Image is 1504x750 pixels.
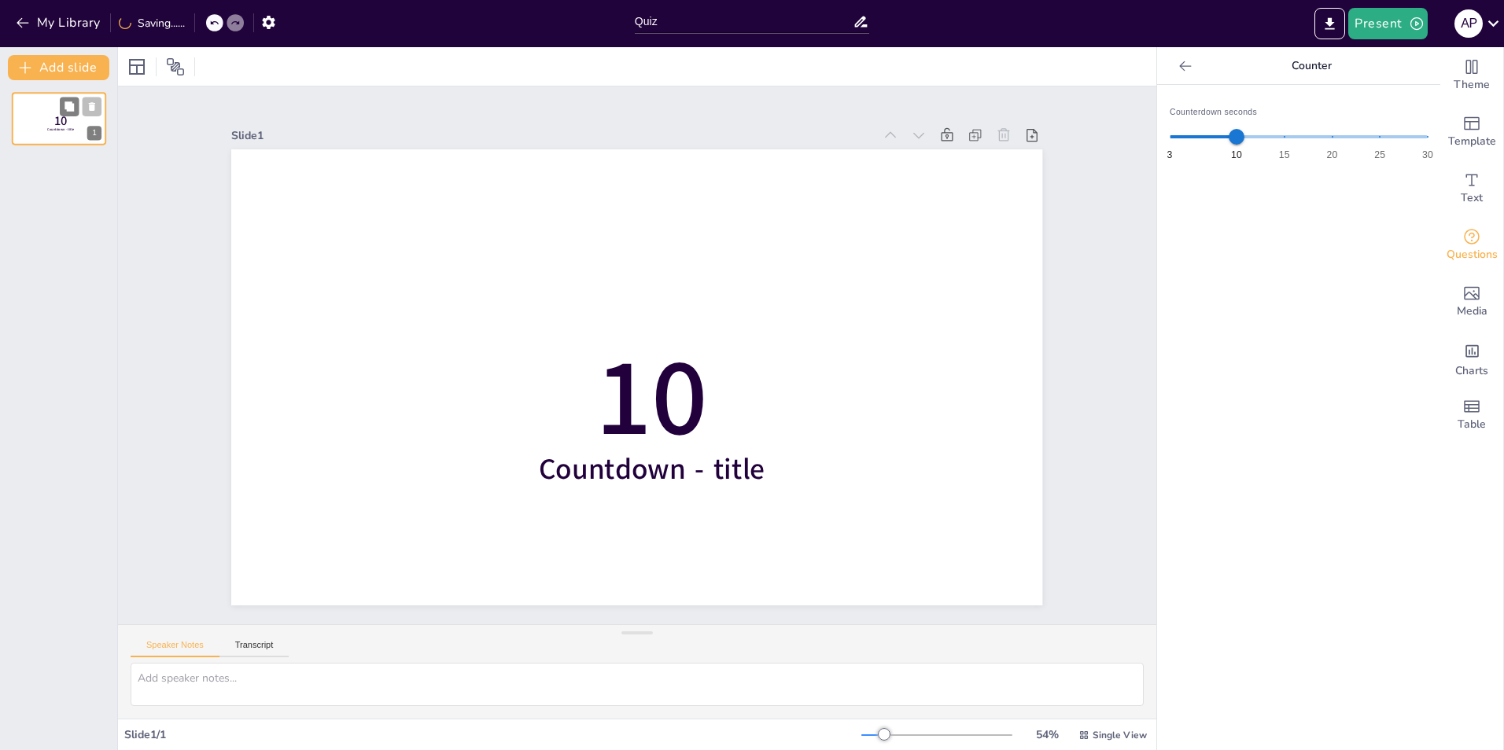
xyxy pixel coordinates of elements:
span: Table [1458,416,1486,433]
p: Counter [1198,47,1425,85]
input: Insert title [635,10,853,33]
span: Questions [1447,246,1498,263]
span: Text [1461,189,1483,207]
span: Counterdown seconds [1170,105,1428,119]
div: Add images, graphics, shapes or video [1440,274,1503,330]
button: Export to PowerPoint [1314,8,1345,39]
button: A P [1454,8,1483,39]
span: Countdown - title [471,331,636,537]
div: 10Countdown - title1 [12,92,106,145]
button: My Library [12,10,107,35]
div: Saving...... [119,16,185,31]
span: Media [1457,303,1487,320]
span: Template [1448,133,1496,150]
div: Get real-time input from your audience [1440,217,1503,274]
span: 15 [1279,149,1290,163]
span: 20 [1327,149,1338,163]
div: Add text boxes [1440,160,1503,217]
span: Countdown - title [47,127,74,132]
div: Add ready made slides [1440,104,1503,160]
div: Add charts and graphs [1440,330,1503,387]
div: Layout [124,54,149,79]
div: A P [1454,9,1483,38]
div: Change the overall theme [1440,47,1503,104]
button: Transcript [219,640,289,657]
span: 10 [518,303,704,481]
span: 10 [1231,149,1242,163]
button: Add slide [8,55,109,80]
span: 25 [1374,149,1385,163]
span: 30 [1422,149,1433,163]
button: Present [1348,8,1427,39]
button: Speaker Notes [131,640,219,657]
span: Position [166,57,185,76]
span: Single View [1093,729,1147,741]
button: Cannot delete last slide [83,97,101,116]
button: Duplicate Slide [60,97,79,116]
span: Theme [1454,76,1490,94]
div: 1 [87,127,101,141]
span: Charts [1455,362,1488,380]
span: 3 [1167,149,1173,163]
div: Add a table [1440,387,1503,443]
div: Slide 1 / 1 [124,727,861,742]
span: 10 [54,112,68,130]
div: 54 % [1028,727,1066,742]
